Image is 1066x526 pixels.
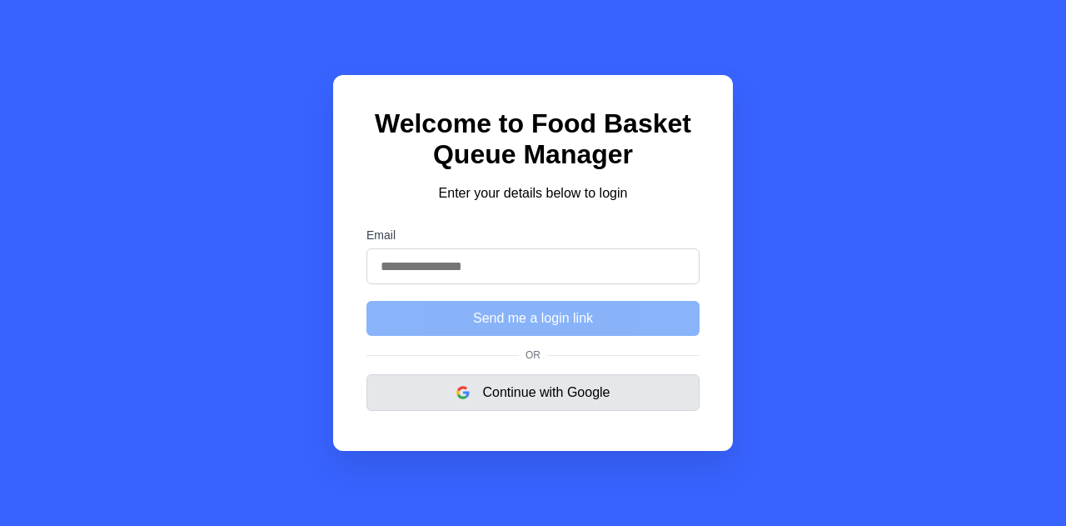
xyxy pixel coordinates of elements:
button: Continue with Google [366,374,700,411]
p: Enter your details below to login [366,183,700,203]
span: Or [519,349,547,361]
img: google logo [456,386,470,399]
h1: Welcome to Food Basket Queue Manager [366,108,700,170]
label: Email [366,228,700,242]
button: Send me a login link [366,301,700,336]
